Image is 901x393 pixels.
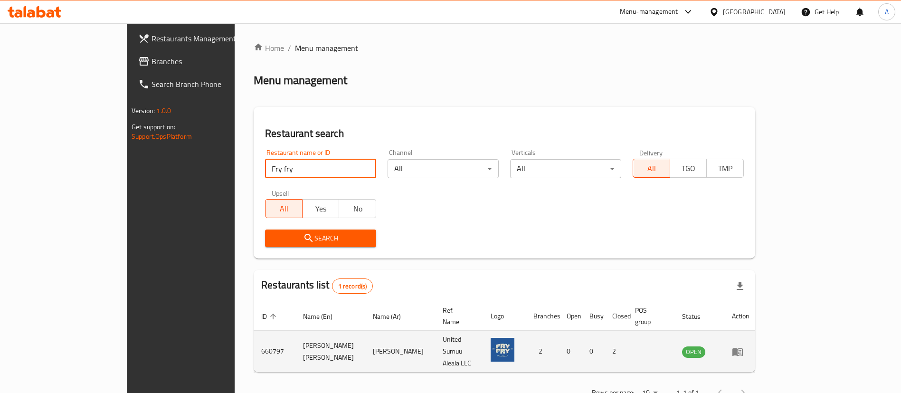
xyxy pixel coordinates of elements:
div: Menu [732,346,749,357]
div: Menu-management [620,6,678,18]
span: Version: [132,105,155,117]
span: All [269,202,299,216]
a: Branches [131,50,277,73]
span: All [637,162,666,175]
img: FRY FRY [491,338,514,362]
td: 2 [605,331,627,373]
span: TGO [674,162,703,175]
td: 0 [582,331,605,373]
span: Name (Ar) [373,311,413,322]
span: OPEN [682,346,705,357]
div: [GEOGRAPHIC_DATA] [723,7,786,17]
th: Closed [605,302,627,331]
td: 2 [526,331,559,373]
nav: breadcrumb [254,42,755,54]
span: POS group [635,305,663,327]
button: All [265,199,303,218]
th: Action [724,302,757,331]
span: 1 record(s) [332,282,373,291]
a: Restaurants Management [131,27,277,50]
button: TMP [706,159,744,178]
td: [PERSON_NAME] [365,331,435,373]
th: Open [559,302,582,331]
span: A [885,7,889,17]
div: All [510,159,621,178]
span: Menu management [295,42,358,54]
a: Search Branch Phone [131,73,277,96]
a: Support.OpsPlatform [132,130,192,143]
h2: Restaurants list [261,278,373,294]
th: Busy [582,302,605,331]
h2: Restaurant search [265,126,744,141]
span: TMP [711,162,740,175]
button: Yes [302,199,340,218]
button: No [339,199,376,218]
div: OPEN [682,346,705,358]
span: Search [273,232,369,244]
td: [PERSON_NAME] [PERSON_NAME] [295,331,365,373]
th: Branches [526,302,559,331]
button: All [633,159,670,178]
span: Yes [306,202,336,216]
h2: Menu management [254,73,347,88]
span: No [343,202,372,216]
span: Name (En) [303,311,345,322]
button: Search [265,230,376,247]
span: Branches [152,56,270,67]
button: TGO [670,159,707,178]
div: Export file [729,275,751,297]
div: Total records count [332,278,373,294]
div: All [388,159,499,178]
label: Upsell [272,190,289,196]
td: United Sumuu Aleala LLC [435,331,483,373]
span: Search Branch Phone [152,78,270,90]
td: 0 [559,331,582,373]
input: Search for restaurant name or ID.. [265,159,376,178]
span: Status [682,311,713,322]
span: Get support on: [132,121,175,133]
span: ID [261,311,279,322]
li: / [288,42,291,54]
label: Delivery [639,149,663,156]
span: Ref. Name [443,305,472,327]
span: Restaurants Management [152,33,270,44]
th: Logo [483,302,526,331]
table: enhanced table [254,302,757,373]
span: 1.0.0 [156,105,171,117]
